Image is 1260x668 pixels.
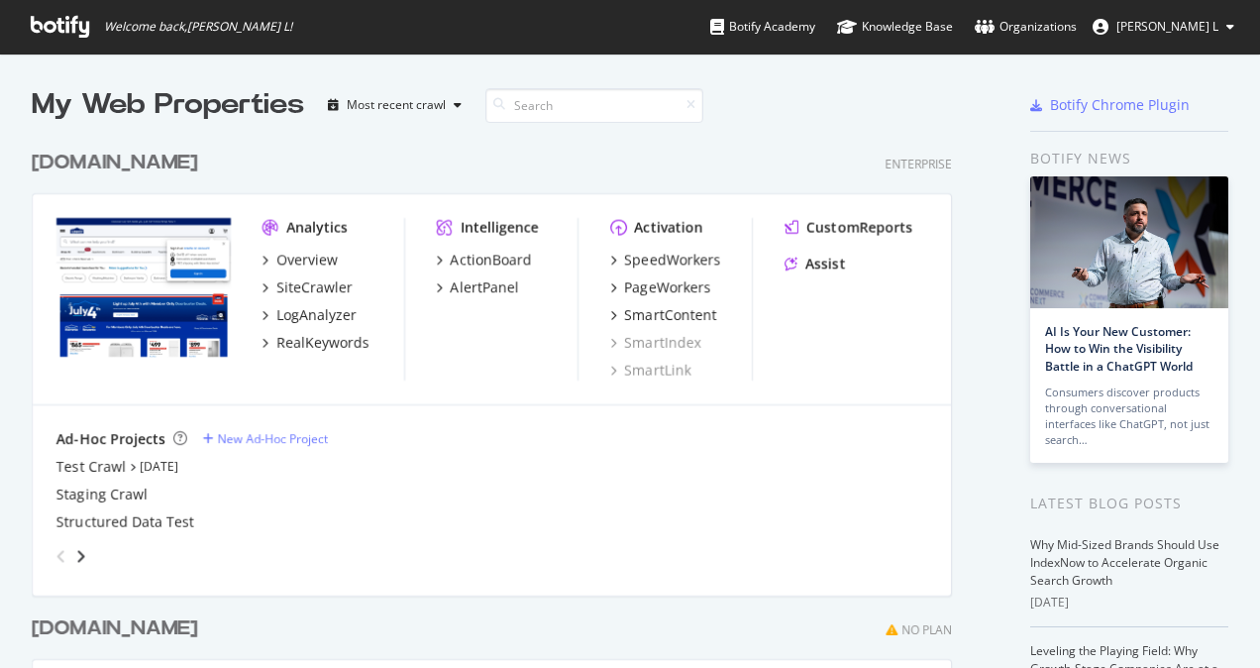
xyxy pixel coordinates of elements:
[785,254,845,274] a: Assist
[1030,594,1228,612] div: [DATE]
[610,361,690,381] a: SmartLink
[347,99,446,111] div: Most recent crawl
[610,250,720,270] a: SpeedWorkers
[1116,18,1218,35] span: Hemalatha L
[901,621,952,638] div: No Plan
[32,614,198,643] div: [DOMAIN_NAME]
[806,218,912,238] div: CustomReports
[140,458,178,475] a: [DATE]
[437,278,519,297] a: AlertPanel
[610,305,716,325] a: SmartContent
[451,278,519,297] div: AlertPanel
[1030,148,1228,169] div: Botify news
[262,333,369,353] a: RealKeywords
[1030,176,1228,308] img: AI Is Your New Customer: How to Win the Visibility Battle in a ChatGPT World
[451,250,532,270] div: ActionBoard
[1030,493,1228,514] div: Latest Blog Posts
[276,305,357,325] div: LogAnalyzer
[32,149,206,177] a: [DOMAIN_NAME]
[56,512,194,532] a: Structured Data Test
[634,218,702,238] div: Activation
[32,614,206,643] a: [DOMAIN_NAME]
[56,485,148,504] a: Staging Crawl
[218,430,328,447] div: New Ad-Hoc Project
[1030,95,1190,115] a: Botify Chrome Plugin
[485,88,703,123] input: Search
[1077,11,1250,43] button: [PERSON_NAME] L
[610,333,700,353] a: SmartIndex
[785,218,912,238] a: CustomReports
[710,17,815,37] div: Botify Academy
[32,85,304,125] div: My Web Properties
[837,17,953,37] div: Knowledge Base
[56,218,231,358] img: www.lowes.com
[624,278,710,297] div: PageWorkers
[286,218,348,238] div: Analytics
[276,278,353,297] div: SiteCrawler
[1045,323,1193,374] a: AI Is Your New Customer: How to Win the Visibility Battle in a ChatGPT World
[49,540,74,572] div: angle-left
[610,278,710,297] a: PageWorkers
[885,156,952,172] div: Enterprise
[320,89,470,121] button: Most recent crawl
[56,457,126,477] a: Test Crawl
[975,17,1077,37] div: Organizations
[56,429,165,449] div: Ad-Hoc Projects
[262,278,353,297] a: SiteCrawler
[437,250,532,270] a: ActionBoard
[624,305,716,325] div: SmartContent
[276,250,338,270] div: Overview
[624,250,720,270] div: SpeedWorkers
[276,333,369,353] div: RealKeywords
[1050,95,1190,115] div: Botify Chrome Plugin
[461,218,539,238] div: Intelligence
[262,305,357,325] a: LogAnalyzer
[74,546,88,566] div: angle-right
[262,250,338,270] a: Overview
[32,149,198,177] div: [DOMAIN_NAME]
[805,254,845,274] div: Assist
[203,430,328,447] a: New Ad-Hoc Project
[1045,385,1213,448] div: Consumers discover products through conversational interfaces like ChatGPT, not just search…
[104,19,292,35] span: Welcome back, [PERSON_NAME] L !
[1030,536,1219,589] a: Why Mid-Sized Brands Should Use IndexNow to Accelerate Organic Search Growth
